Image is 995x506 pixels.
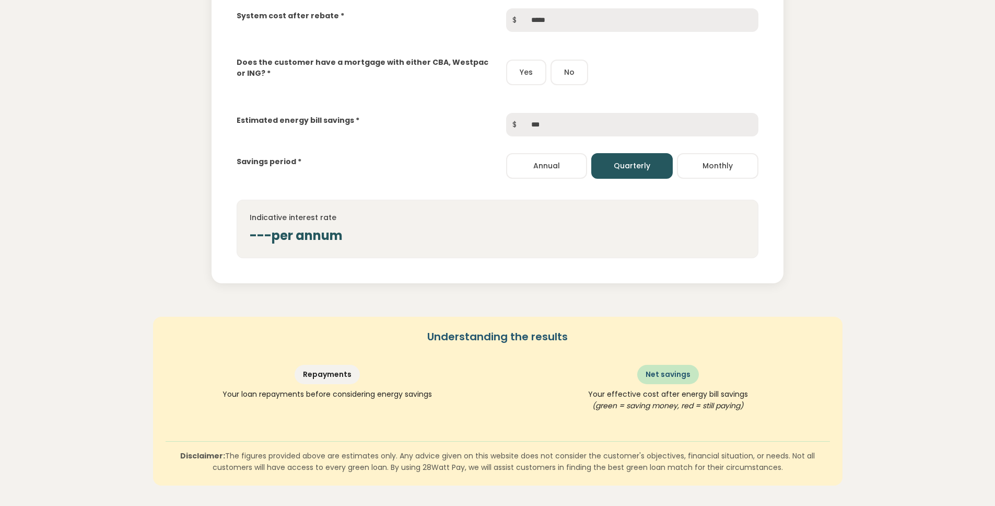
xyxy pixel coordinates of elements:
span: $ [506,8,523,32]
p: The figures provided above are estimates only. Any advice given on this website does not consider... [166,450,830,474]
span: $ [506,113,523,136]
div: Repayments [295,365,360,384]
button: Annual [506,153,588,179]
div: --- per annum [250,226,745,245]
h5: Understanding the results [166,329,830,344]
p: Your loan repayments before considering energy savings [174,388,481,400]
button: Quarterly [591,153,673,179]
div: Net savings [637,365,699,384]
button: No [551,60,588,85]
h4: Indicative interest rate [250,213,745,222]
label: Does the customer have a mortgage with either CBA, Westpac or ING? * [237,57,489,79]
button: Monthly [677,153,758,179]
p: Your effective cost after energy bill savings [514,388,822,412]
strong: Disclaimer: [180,451,225,461]
label: Savings period * [237,156,301,167]
label: Estimated energy bill savings * [237,115,359,126]
label: System cost after rebate * [237,10,344,21]
span: (green = saving money, red = still paying) [592,400,743,411]
button: Yes [506,60,546,85]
